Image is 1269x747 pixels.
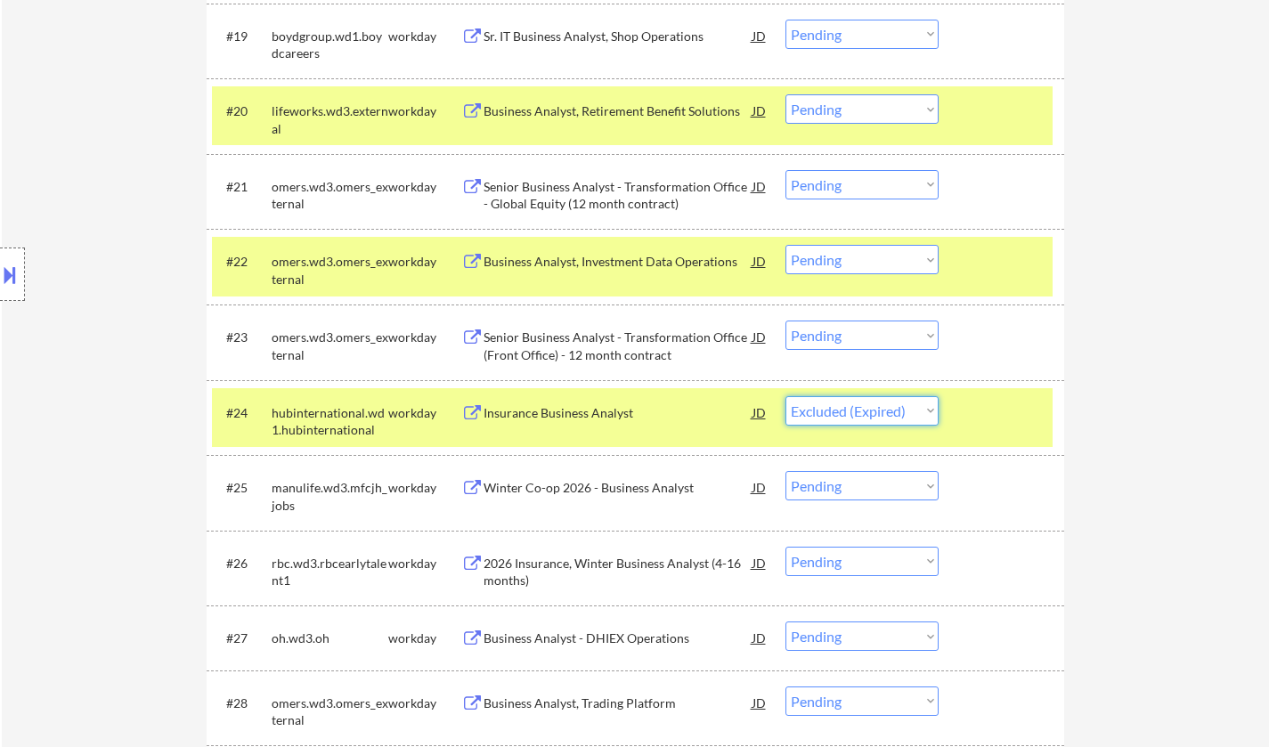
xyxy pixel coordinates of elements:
div: JD [751,547,769,579]
div: workday [388,555,461,572]
div: Sr. IT Business Analyst, Shop Operations [484,28,752,45]
div: Business Analyst, Retirement Benefit Solutions [484,102,752,120]
div: oh.wd3.oh [272,629,388,647]
div: Senior Business Analyst - Transformation Office (Front Office) - 12 month contract [484,329,752,363]
div: boydgroup.wd1.boydcareers [272,28,388,62]
div: Business Analyst - DHIEX Operations [484,629,752,647]
div: JD [751,686,769,719]
div: workday [388,329,461,346]
div: manulife.wd3.mfcjh_jobs [272,479,388,514]
div: omers.wd3.omers_external [272,694,388,729]
div: JD [751,471,769,503]
div: omers.wd3.omers_external [272,253,388,288]
div: JD [751,621,769,654]
div: Senior Business Analyst - Transformation Office - Global Equity (12 month contract) [484,178,752,213]
div: JD [751,170,769,202]
div: workday [388,479,461,497]
div: hubinternational.wd1.hubinternational [272,404,388,439]
div: Winter Co-op 2026 - Business Analyst [484,479,752,497]
div: workday [388,102,461,120]
div: JD [751,245,769,277]
div: lifeworks.wd3.external [272,102,388,137]
div: workday [388,28,461,45]
div: #28 [226,694,257,712]
div: JD [751,94,769,126]
div: 2026 Insurance, Winter Business Analyst (4-16 months) [484,555,752,589]
div: JD [751,396,769,428]
div: JD [751,20,769,52]
div: omers.wd3.omers_external [272,178,388,213]
div: JD [751,321,769,353]
div: omers.wd3.omers_external [272,329,388,363]
div: Insurance Business Analyst [484,404,752,422]
div: workday [388,694,461,712]
div: #20 [226,102,257,120]
div: workday [388,178,461,196]
div: workday [388,629,461,647]
div: Business Analyst, Investment Data Operations [484,253,752,271]
div: #25 [226,479,257,497]
div: workday [388,253,461,271]
div: #27 [226,629,257,647]
div: #19 [226,28,257,45]
div: Business Analyst, Trading Platform [484,694,752,712]
div: #26 [226,555,257,572]
div: workday [388,404,461,422]
div: rbc.wd3.rbcearlytalent1 [272,555,388,589]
